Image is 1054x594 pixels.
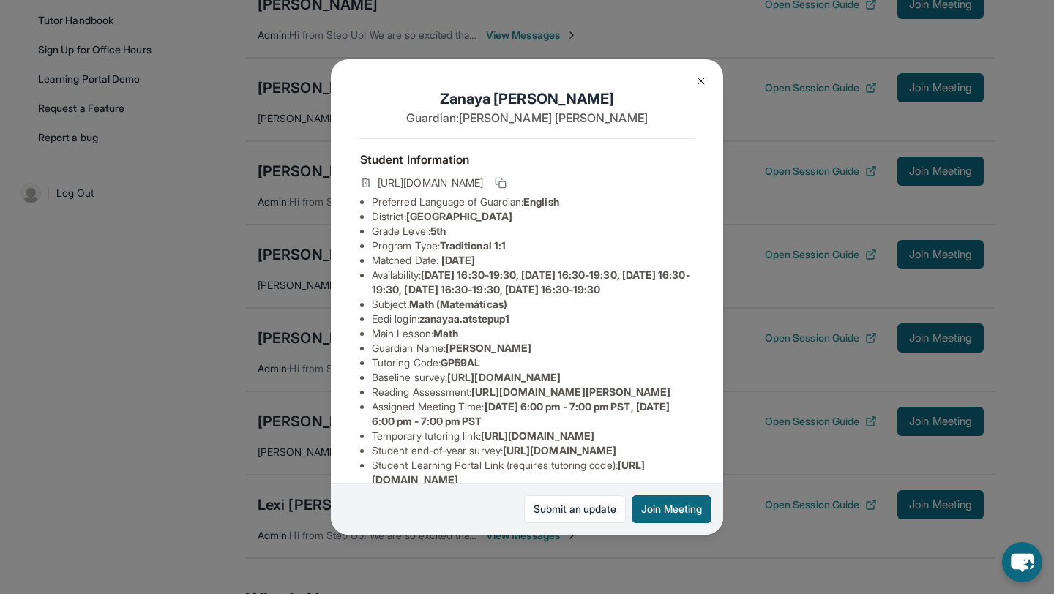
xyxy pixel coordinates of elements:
[360,151,694,168] h4: Student Information
[419,312,509,325] span: zanayaa.atstepup1
[372,356,694,370] li: Tutoring Code :
[372,238,694,253] li: Program Type:
[372,458,694,487] li: Student Learning Portal Link (requires tutoring code) :
[372,326,694,341] li: Main Lesson :
[372,224,694,238] li: Grade Level:
[406,210,512,222] span: [GEOGRAPHIC_DATA]
[372,443,694,458] li: Student end-of-year survey :
[372,253,694,268] li: Matched Date:
[372,209,694,224] li: District:
[503,444,616,456] span: [URL][DOMAIN_NAME]
[378,176,483,190] span: [URL][DOMAIN_NAME]
[433,327,458,339] span: Math
[372,195,694,209] li: Preferred Language of Guardian:
[360,89,694,109] h1: Zanaya [PERSON_NAME]
[372,341,694,356] li: Guardian Name :
[695,75,707,87] img: Close Icon
[471,386,670,398] span: [URL][DOMAIN_NAME][PERSON_NAME]
[372,429,694,443] li: Temporary tutoring link :
[372,370,694,385] li: Baseline survey :
[372,385,694,399] li: Reading Assessment :
[441,356,480,369] span: GP59AL
[372,268,694,297] li: Availability:
[430,225,446,237] span: 5th
[372,400,670,427] span: [DATE] 6:00 pm - 7:00 pm PST, [DATE] 6:00 pm - 7:00 pm PST
[447,371,561,383] span: [URL][DOMAIN_NAME]
[524,495,626,523] a: Submit an update
[440,239,506,252] span: Traditional 1:1
[446,342,531,354] span: [PERSON_NAME]
[441,254,475,266] span: [DATE]
[481,429,594,442] span: [URL][DOMAIN_NAME]
[372,312,694,326] li: Eedi login :
[372,399,694,429] li: Assigned Meeting Time :
[360,109,694,127] p: Guardian: [PERSON_NAME] [PERSON_NAME]
[492,174,509,192] button: Copy link
[372,297,694,312] li: Subject :
[523,195,559,208] span: English
[372,268,690,296] span: [DATE] 16:30-19:30, [DATE] 16:30-19:30, [DATE] 16:30-19:30, [DATE] 16:30-19:30, [DATE] 16:30-19:30
[1002,542,1042,582] button: chat-button
[409,298,507,310] span: Math (Matemáticas)
[632,495,711,523] button: Join Meeting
